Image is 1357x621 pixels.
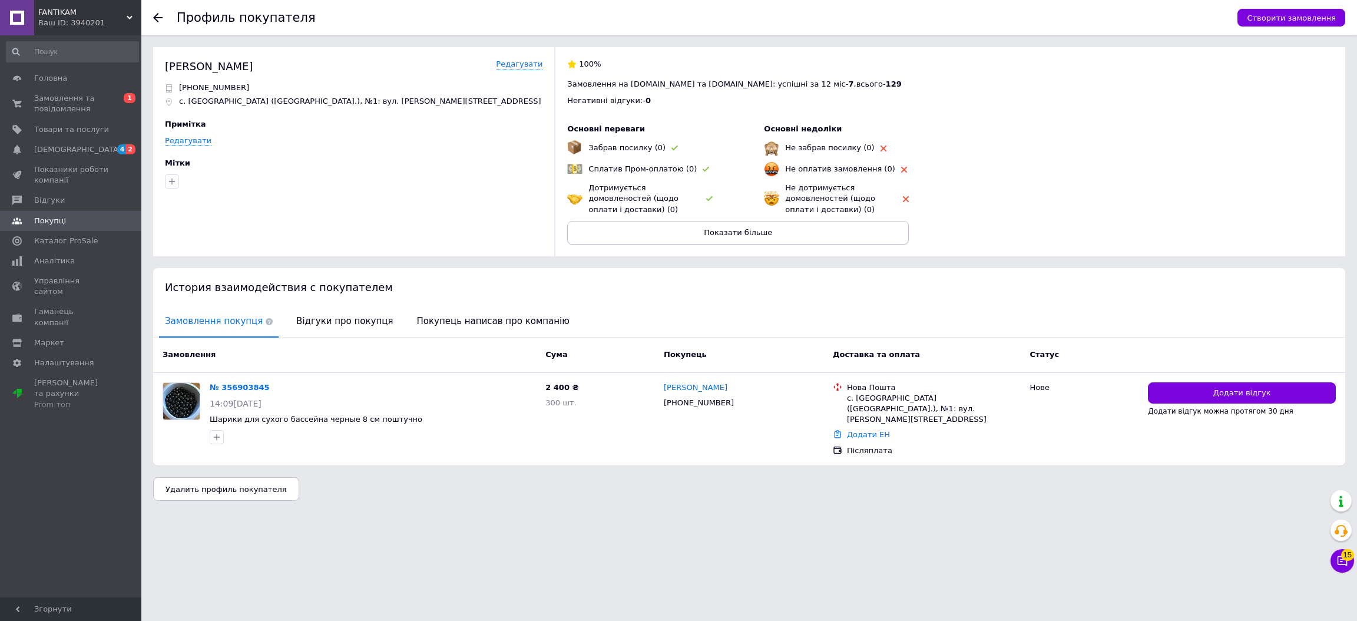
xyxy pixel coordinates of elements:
a: Редагувати [496,59,542,70]
img: rating-tag-type [881,146,886,151]
div: с. [GEOGRAPHIC_DATA] ([GEOGRAPHIC_DATA].), №1: вул. [PERSON_NAME][STREET_ADDRESS] [847,393,1021,425]
span: 15 [1341,548,1354,560]
span: Примітка [165,120,206,128]
span: Додати відгук можна протягом 30 дня [1148,407,1293,415]
p: [PHONE_NUMBER] [179,82,249,93]
button: Чат з покупцем15 [1330,549,1354,573]
div: [PERSON_NAME] [165,59,253,74]
img: emoji [764,140,779,156]
span: Управління сайтом [34,276,109,297]
img: emoji [567,161,582,177]
span: 7 [848,80,853,88]
span: Cума [545,350,567,359]
span: Мітки [165,158,190,167]
button: Створити замовлення [1237,9,1345,27]
span: Дотримується домовленостей (щодо оплати і доставки) (0) [588,183,678,213]
button: Додати відгук [1148,382,1336,404]
img: rating-tag-type [671,146,678,151]
input: Пошук [6,41,139,62]
img: Фото товару [163,383,200,419]
span: Покупець [664,350,707,359]
img: emoji [567,191,582,206]
span: Показники роботи компанії [34,164,109,186]
span: Показати більше [704,228,772,237]
span: Маркет [34,338,64,348]
img: emoji [764,161,779,177]
span: 2 400 ₴ [545,383,578,392]
span: Аналітика [34,256,75,266]
img: emoji [764,191,779,206]
span: 300 шт. [545,398,577,407]
a: [PERSON_NAME] [664,382,727,394]
a: № 356903845 [210,383,270,392]
span: История взаимодействия с покупателем [165,281,393,293]
button: Показати більше [567,221,909,245]
div: Prom топ [34,399,109,410]
span: Замовлення на [DOMAIN_NAME] та [DOMAIN_NAME]: успішні за 12 міс - , всього - [567,80,901,88]
img: rating-tag-type [706,196,713,202]
span: [PERSON_NAME] та рахунки [34,378,109,410]
span: 1 [124,93,135,103]
span: 0 [646,96,651,105]
span: 14:09[DATE] [210,399,262,408]
span: Головна [34,73,67,84]
div: Ваш ID: 3940201 [38,18,141,28]
img: rating-tag-type [703,167,709,172]
div: Нова Пошта [847,382,1021,393]
span: Негативні відгуки: - [567,96,646,105]
h1: Профиль покупателя [177,11,316,25]
a: Фото товару [163,382,200,420]
span: Покупець написав про компанію [411,306,575,336]
span: Відгуки [34,195,65,206]
span: 100% [579,60,601,68]
span: Замовлення та повідомлення [34,93,109,114]
span: Основні недоліки [764,124,842,133]
p: с. [GEOGRAPHIC_DATA] ([GEOGRAPHIC_DATA].), №1: вул. [PERSON_NAME][STREET_ADDRESS] [179,96,541,107]
span: Замовлення покупця [159,306,279,336]
span: Каталог ProSale [34,236,98,246]
span: Статус [1030,350,1060,359]
img: emoji [567,140,581,154]
span: Покупці [34,216,66,226]
span: Додати відгук [1213,388,1271,399]
span: 4 [117,144,127,154]
div: Післяплата [847,445,1021,456]
img: rating-tag-type [903,196,909,202]
a: Додати ЕН [847,430,890,439]
span: 129 [886,80,902,88]
span: Відгуки про покупця [290,306,399,336]
span: Товари та послуги [34,124,109,135]
div: Повернутися назад [153,13,163,22]
span: Налаштування [34,358,94,368]
span: Не оплатив замовлення (0) [785,164,895,173]
img: rating-tag-type [901,167,907,173]
a: Редагувати [165,136,211,146]
span: Не забрав посилку (0) [785,143,874,152]
span: Сплатив Пром-оплатою (0) [588,164,697,173]
a: Шарики для сухого бассейна черные 8 см поштучно [210,415,422,424]
span: Доставка та оплата [833,350,920,359]
span: Гаманець компанії [34,306,109,328]
span: Не дотримується домовленостей (щодо оплати і доставки) (0) [785,183,875,213]
span: Удалить профиль покупателя [166,485,287,494]
span: [DEMOGRAPHIC_DATA] [34,144,121,155]
span: Основні переваги [567,124,645,133]
div: Нове [1030,382,1139,393]
span: 2 [126,144,135,154]
span: FANTIKAM [38,7,127,18]
span: Замовлення [163,350,216,359]
div: [PHONE_NUMBER] [661,395,736,411]
button: Удалить профиль покупателя [153,477,299,501]
span: Забрав посилку (0) [588,143,666,152]
span: Створити замовлення [1247,14,1336,22]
